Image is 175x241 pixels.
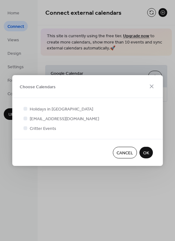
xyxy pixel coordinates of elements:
[139,147,153,158] button: OK
[30,106,93,113] span: Holidays in [GEOGRAPHIC_DATA]
[117,150,133,156] span: Cancel
[30,126,56,132] span: Critter Events
[20,84,56,90] span: Choose Calendars
[143,150,149,156] span: OK
[113,147,137,158] button: Cancel
[30,116,99,122] span: [EMAIL_ADDRESS][DOMAIN_NAME]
